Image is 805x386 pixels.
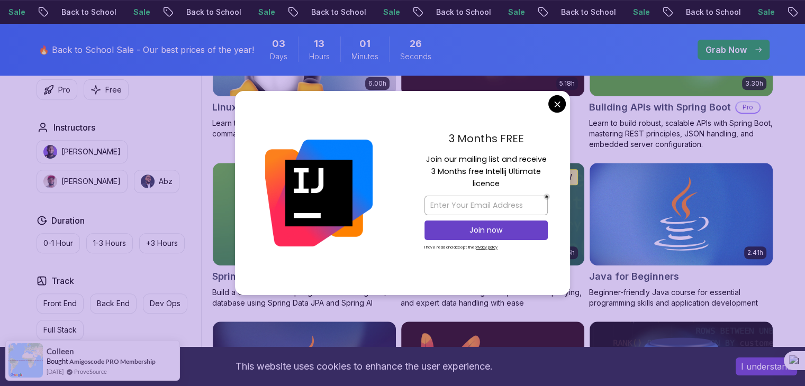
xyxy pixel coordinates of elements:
[663,7,735,17] p: Back to School
[61,146,121,157] p: [PERSON_NAME]
[8,355,720,378] div: This website uses cookies to enhance the user experience.
[86,233,133,253] button: 1-3 Hours
[150,298,180,309] p: Dev Ops
[272,36,285,51] span: 3 Days
[360,7,394,17] p: Sale
[212,118,396,139] p: Learn the fundamentals of Linux and how to use the command line
[736,357,797,375] button: Accept cookies
[43,145,57,159] img: instructor img
[610,7,644,17] p: Sale
[39,7,111,17] p: Back to School
[43,174,57,188] img: instructor img
[736,102,759,113] p: Pro
[212,100,306,115] h2: Linux Fundamentals
[590,163,773,265] img: Java for Beginners card
[139,233,185,253] button: +3 Hours
[47,347,74,356] span: Colleen
[288,7,360,17] p: Back to School
[212,269,333,284] h2: Spring Boot for Beginners
[8,343,43,378] img: provesource social proof notification image
[745,79,763,88] p: 3.30h
[134,170,179,193] button: instructor imgAbz
[58,85,70,95] p: Pro
[309,51,330,62] span: Hours
[164,7,236,17] p: Back to School
[400,51,431,62] span: Seconds
[111,7,144,17] p: Sale
[47,367,64,376] span: [DATE]
[559,79,575,88] p: 5.18h
[401,287,585,308] p: Master database management, advanced querying, and expert data handling with ease
[212,287,396,308] p: Build a CRUD API with Spring Boot and PostgreSQL database using Spring Data JPA and Spring AI
[314,36,324,51] span: 13 Hours
[747,249,763,257] p: 2.41h
[589,269,679,284] h2: Java for Beginners
[47,357,68,365] span: Bought
[538,7,610,17] p: Back to School
[53,121,95,134] h2: Instructors
[705,43,747,56] p: Grab Now
[105,85,122,95] p: Free
[43,238,73,249] p: 0-1 Hour
[51,274,74,287] h2: Track
[236,7,269,17] p: Sale
[37,293,84,314] button: Front End
[37,320,84,340] button: Full Stack
[589,118,773,150] p: Learn to build robust, scalable APIs with Spring Boot, mastering REST principles, JSON handling, ...
[74,367,107,376] a: ProveSource
[51,214,85,227] h2: Duration
[589,162,773,308] a: Java for Beginners card2.41hJava for BeginnersBeginner-friendly Java course for essential program...
[90,293,137,314] button: Back End
[368,79,386,88] p: 6.00h
[213,163,396,265] img: Spring Boot for Beginners card
[270,51,287,62] span: Days
[735,7,769,17] p: Sale
[359,36,370,51] span: 1 Minutes
[61,176,121,187] p: [PERSON_NAME]
[146,238,178,249] p: +3 Hours
[143,293,187,314] button: Dev Ops
[37,79,77,100] button: Pro
[410,36,422,51] span: 26 Seconds
[589,100,731,115] h2: Building APIs with Spring Boot
[37,140,128,163] button: instructor img[PERSON_NAME]
[37,170,128,193] button: instructor img[PERSON_NAME]
[93,238,126,249] p: 1-3 Hours
[212,162,396,308] a: Spring Boot for Beginners card1.67hNEWSpring Boot for BeginnersBuild a CRUD API with Spring Boot ...
[84,79,129,100] button: Free
[351,51,378,62] span: Minutes
[37,233,80,253] button: 0-1 Hour
[43,325,77,335] p: Full Stack
[413,7,485,17] p: Back to School
[589,287,773,308] p: Beginner-friendly Java course for essential programming skills and application development
[39,43,254,56] p: 🔥 Back to School Sale - Our best prices of the year!
[69,357,156,365] a: Amigoscode PRO Membership
[141,174,155,188] img: instructor img
[97,298,130,309] p: Back End
[159,176,173,187] p: Abz
[485,7,519,17] p: Sale
[43,298,77,309] p: Front End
